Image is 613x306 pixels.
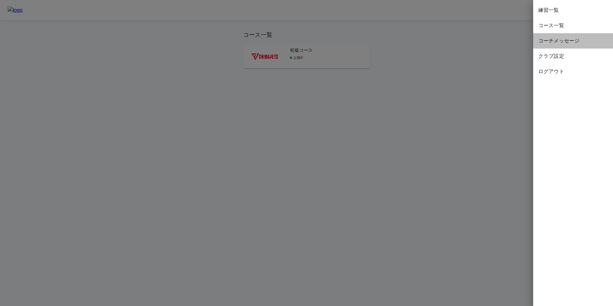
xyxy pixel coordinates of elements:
div: コース一覧 [533,18,613,33]
span: クラブ設定 [538,52,608,60]
span: コース一覧 [538,22,608,29]
span: ログアウト [538,68,608,75]
div: クラブ設定 [533,49,613,64]
div: 練習一覧 [533,3,613,18]
div: コーチメッセージ [533,33,613,49]
span: 練習一覧 [538,6,608,14]
div: ログアウト [533,64,613,79]
span: コーチメッセージ [538,37,608,45]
